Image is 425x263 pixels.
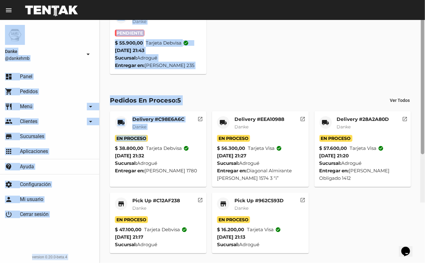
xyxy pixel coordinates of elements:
span: @dankehmb [5,55,82,61]
mat-icon: power_settings_new [5,211,12,218]
div: [PERSON_NAME] 1780 [115,167,202,175]
mat-icon: settings [5,181,12,188]
mat-card-title: Delivery #EEA10988 [234,116,284,122]
span: Tarjeta visa [248,145,282,152]
span: Tarjeta visa [350,145,384,152]
div: Adrogué [115,54,202,62]
span: Danke [337,124,351,130]
span: Panel [20,74,32,80]
mat-icon: person [5,196,12,203]
span: Tarjeta debvisa [144,226,187,233]
span: Tarjeta debvisa [146,145,189,152]
div: Adrogué [217,160,304,167]
div: Adrogué [319,160,406,167]
span: [DATE] 21:43 [115,47,144,53]
span: [DATE] 21:27 [217,153,246,159]
span: Pendiente [115,30,144,36]
strong: Sucursal: [115,55,137,61]
span: [DATE] 21:20 [319,153,349,159]
strong: $ 57.600,00 [319,145,347,152]
span: Configuración [20,181,51,188]
strong: Entregar en: [115,168,144,174]
div: [PERSON_NAME] 235 [115,62,202,69]
span: Danke [132,205,146,211]
mat-icon: open_in_new [300,115,305,121]
span: Ayuda [20,164,34,170]
span: Clientes [20,118,37,125]
div: Adrogué [217,241,304,248]
iframe: chat widget [399,238,419,257]
strong: Sucursal: [319,160,342,166]
mat-icon: open_in_new [300,196,305,202]
mat-icon: open_in_new [197,196,203,202]
mat-icon: check_circle [183,146,189,151]
span: Tarjeta visa [247,226,281,233]
span: En Proceso [115,216,148,223]
strong: Sucursal: [217,160,239,166]
strong: $ 56.300,00 [217,145,245,152]
button: Ver Todos [385,95,415,106]
span: En Proceso [217,135,250,142]
mat-card-title: Delivery #28A2A80D [337,116,389,122]
mat-icon: store [5,133,12,140]
mat-icon: people [5,118,12,125]
span: En Proceso [319,135,352,142]
span: Ver Todos [390,98,410,103]
span: Danke [132,19,146,24]
span: Aplicaciones [20,148,48,155]
strong: $ 16.200,00 [217,226,244,233]
mat-icon: store [220,200,227,208]
div: Adrogué [115,160,202,167]
strong: Entregar en: [115,62,144,68]
span: Sucursales [20,133,44,140]
mat-icon: open_in_new [197,115,203,121]
div: [PERSON_NAME] Obligado 1412 [319,167,406,182]
mat-icon: store [117,200,125,208]
span: Pedidos [20,88,38,95]
mat-card-title: Pick Up #C12AF238 [132,198,180,204]
mat-icon: contact_support [5,163,12,170]
mat-icon: shopping_cart [5,88,12,95]
span: [DATE] 21:13 [217,234,245,240]
span: Danke [132,124,146,130]
strong: Sucursal: [115,160,137,166]
mat-icon: local_shipping [322,119,329,126]
strong: Entregar en: [319,168,349,174]
div: Diagonal Almirante [PERSON_NAME] 1574 3 “i” [217,167,304,182]
span: En Proceso [115,135,148,142]
mat-icon: check_circle [378,146,384,151]
div: Pedidos En Proceso: [110,95,181,105]
mat-icon: menu [5,7,12,14]
mat-card-title: Delivery #C98E6A6C [132,116,184,122]
mat-icon: arrow_drop_down [84,50,92,58]
strong: $ 55.900,00 [115,39,143,47]
div: version 0.20.0-beta.4 [5,254,94,260]
span: En Proceso [217,216,250,223]
img: 1d4517d0-56da-456b-81f5-6111ccf01445.png [5,25,25,45]
mat-icon: check_circle [275,227,281,232]
mat-icon: check_circle [276,146,282,151]
strong: Sucursal: [115,241,137,247]
mat-icon: local_shipping [220,119,227,126]
mat-icon: open_in_new [402,115,408,121]
span: Cerrar sesión [20,211,49,218]
span: Danke [234,124,248,130]
span: Danke [234,205,248,211]
strong: Sucursal: [217,241,239,247]
span: Menú [20,103,32,110]
span: Tarjeta debvisa [146,39,189,47]
mat-icon: check_circle [183,40,189,46]
mat-icon: arrow_drop_down [87,103,94,110]
mat-icon: local_shipping [117,119,125,126]
span: [DATE] 21:32 [115,153,144,159]
span: [DATE] 21:17 [115,234,143,240]
mat-icon: check_circle [182,227,187,232]
span: Mi usuario [20,196,43,203]
mat-icon: restaurant [5,103,12,110]
strong: Entregar en: [217,168,247,174]
mat-icon: apps [5,148,12,155]
strong: $ 38.800,00 [115,145,143,152]
span: Danke [5,48,82,55]
strong: $ 47.100,00 [115,226,141,233]
mat-icon: dashboard [5,73,12,80]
